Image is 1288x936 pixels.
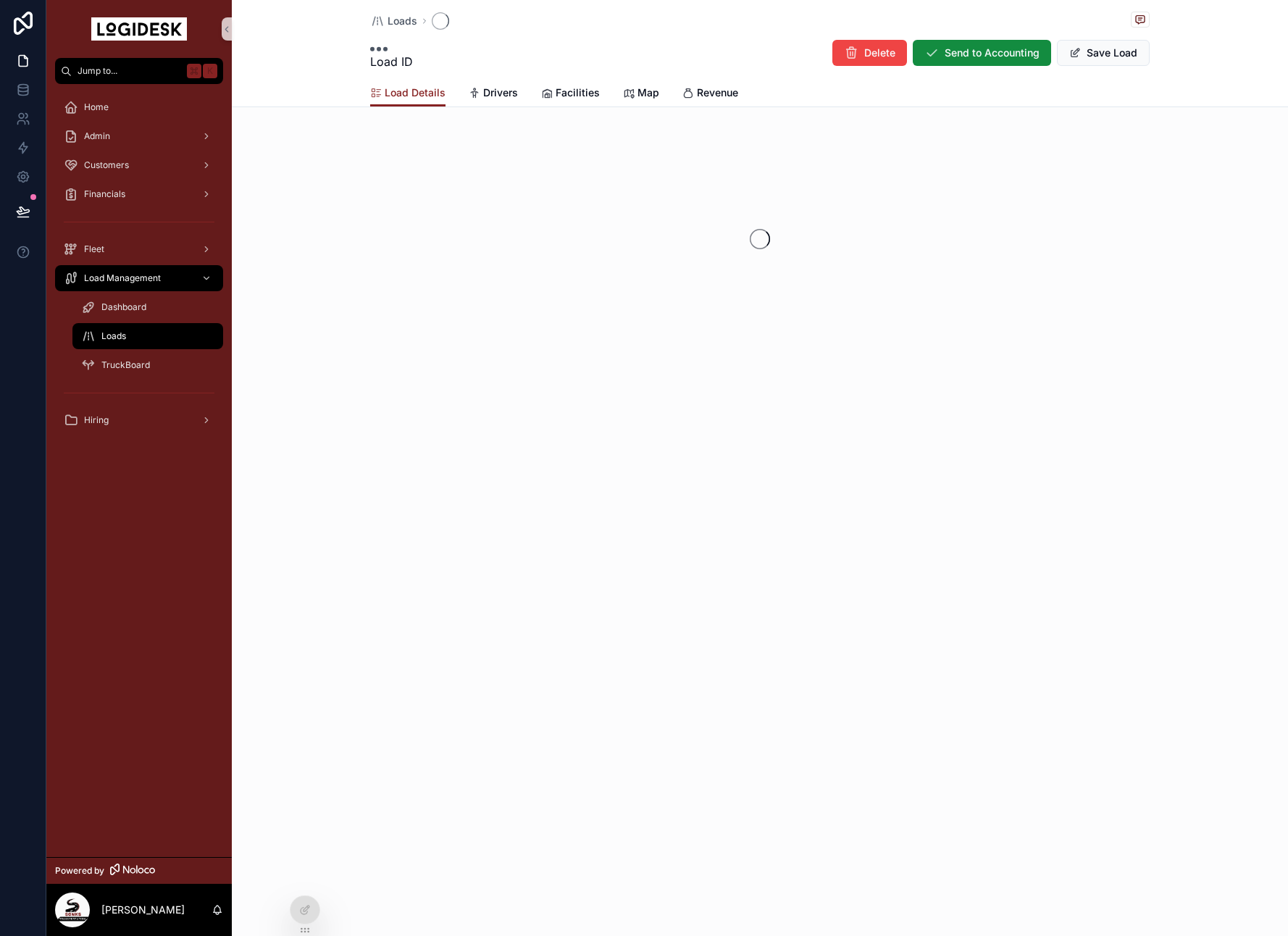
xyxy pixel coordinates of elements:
[864,46,895,60] span: Delete
[388,14,417,28] span: Loads
[370,14,417,28] a: Loads
[682,80,738,109] a: Revenue
[385,85,446,100] span: Load Details
[101,359,150,371] span: TruckBoard
[483,85,518,100] span: Drivers
[101,330,126,342] span: Loads
[46,857,232,884] a: Powered by
[72,323,223,349] a: Loads
[370,53,413,70] span: Load ID
[55,181,223,207] a: Financials
[72,294,223,320] a: Dashboard
[556,85,600,100] span: Facilities
[55,236,223,262] a: Fleet
[832,40,907,66] button: Delete
[55,865,104,877] span: Powered by
[84,159,129,171] span: Customers
[55,123,223,149] a: Admin
[72,352,223,378] a: TruckBoard
[46,84,232,452] div: scrollable content
[91,17,187,41] img: App logo
[84,414,109,426] span: Hiring
[55,265,223,291] a: Load Management
[469,80,518,109] a: Drivers
[913,40,1051,66] button: Send to Accounting
[637,85,659,100] span: Map
[55,58,223,84] button: Jump to...K
[55,407,223,433] a: Hiring
[55,94,223,120] a: Home
[55,152,223,178] a: Customers
[101,301,146,313] span: Dashboard
[101,903,185,917] p: [PERSON_NAME]
[945,46,1040,60] span: Send to Accounting
[1057,40,1150,66] button: Save Load
[541,80,600,109] a: Facilities
[623,80,659,109] a: Map
[84,243,104,255] span: Fleet
[204,65,216,77] span: K
[84,272,161,284] span: Load Management
[84,101,109,113] span: Home
[697,85,738,100] span: Revenue
[370,80,446,107] a: Load Details
[78,65,181,77] span: Jump to...
[84,130,110,142] span: Admin
[84,188,125,200] span: Financials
